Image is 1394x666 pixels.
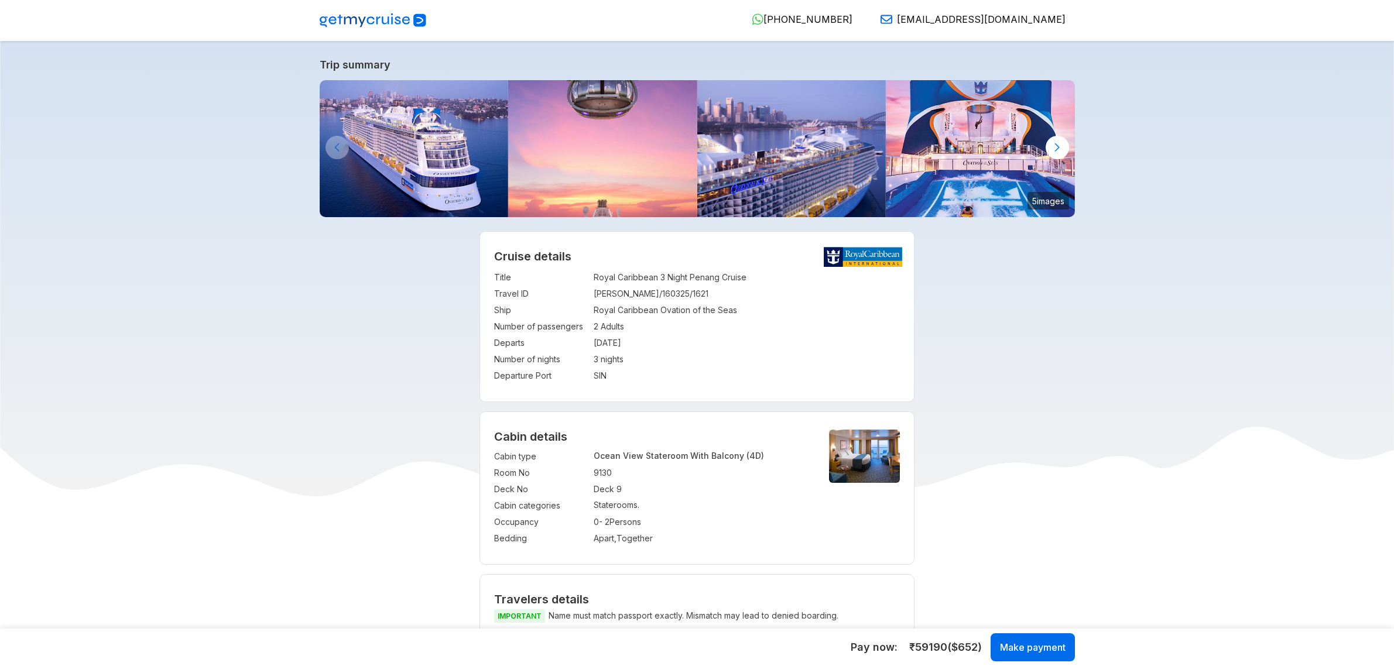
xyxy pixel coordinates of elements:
p: Staterooms. [594,500,809,510]
td: : [588,368,594,384]
p: Ocean View Stateroom With Balcony [594,451,809,461]
td: 0 - 2 Persons [594,514,809,530]
h2: Travelers details [494,592,900,606]
td: Departure Port [494,368,588,384]
td: : [588,514,594,530]
td: [PERSON_NAME]/160325/1621 [594,286,900,302]
td: : [588,269,594,286]
td: : [588,448,594,465]
img: WhatsApp [752,13,763,25]
td: : [588,351,594,368]
img: ovation-exterior-back-aerial-sunset-port-ship.jpg [320,80,509,217]
td: SIN [594,368,900,384]
span: [EMAIL_ADDRESS][DOMAIN_NAME] [897,13,1066,25]
span: Together [616,533,653,543]
td: Royal Caribbean Ovation of the Seas [594,302,900,318]
img: Email [881,13,892,25]
td: : [588,530,594,547]
td: 9130 [594,465,809,481]
small: 5 images [1027,192,1069,210]
td: : [588,318,594,335]
a: [EMAIL_ADDRESS][DOMAIN_NAME] [871,13,1066,25]
td: Cabin categories [494,497,588,514]
td: Royal Caribbean 3 Night Penang Cruise [594,269,900,286]
td: Deck No [494,481,588,497]
td: Deck 9 [594,481,809,497]
td: Number of nights [494,351,588,368]
p: Name must match passport exactly. Mismatch may lead to denied boarding. [494,609,900,623]
h4: Cabin details [494,430,900,444]
h5: Pay now : [851,640,898,654]
a: Trip summary [320,59,1075,71]
td: : [588,497,594,514]
button: Make payment [991,633,1075,661]
td: : [588,286,594,302]
td: Bedding [494,530,588,547]
td: Occupancy [494,514,588,530]
td: Cabin type [494,448,588,465]
td: : [588,481,594,497]
td: Ship [494,302,588,318]
td: : [588,335,594,351]
img: ovation-of-the-seas-flowrider-sunset.jpg [886,80,1075,217]
img: ovation-of-the-seas-departing-from-sydney.jpg [697,80,886,217]
td: Number of passengers [494,318,588,335]
span: (4D) [746,451,764,461]
td: 3 nights [594,351,900,368]
h2: Cruise details [494,249,900,263]
td: Title [494,269,588,286]
td: Departs [494,335,588,351]
td: Travel ID [494,286,588,302]
td: : [588,465,594,481]
td: Room No [494,465,588,481]
span: IMPORTANT [494,609,545,623]
td: : [588,302,594,318]
img: north-star-sunset-ovation-of-the-seas.jpg [508,80,697,217]
td: 2 Adults [594,318,900,335]
span: Apart , [594,533,616,543]
span: [PHONE_NUMBER] [763,13,852,25]
a: [PHONE_NUMBER] [742,13,852,25]
span: ₹ 59190 ($ 652 ) [909,640,982,655]
td: [DATE] [594,335,900,351]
